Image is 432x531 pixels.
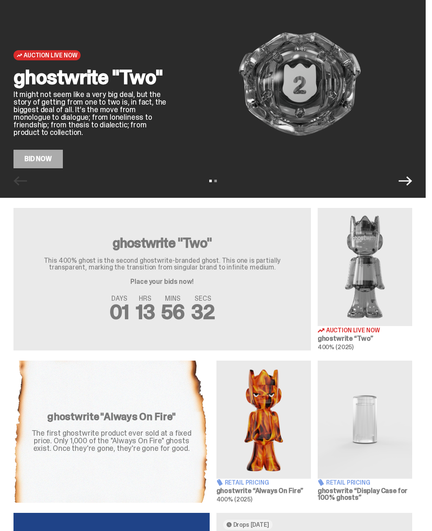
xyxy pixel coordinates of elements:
[216,488,311,495] h3: ghostwrite “Always On Fire”
[27,237,297,250] h3: ghostwrite "Two"
[326,480,370,486] span: Retail Pricing
[13,91,174,137] p: It might not seem like a very big deal, but the story of getting from one to two is, in fact, the...
[233,522,269,528] span: Drops [DATE]
[24,412,200,422] h4: ghostwrite "Always On Fire"
[27,258,297,271] p: This 400% ghost is the second ghostwrite-branded ghost. This one is partially transparent, markin...
[161,299,184,326] span: 56
[225,480,269,486] span: Retail Pricing
[110,296,129,302] span: DAYS
[216,361,311,479] img: Always On Fire
[161,296,184,302] span: MINS
[191,299,215,326] span: 32
[13,150,63,169] a: Bid Now
[216,361,311,504] a: Always On Fire Retail Pricing
[399,175,412,188] button: Next
[326,328,380,334] span: Auction Live Now
[214,180,217,183] button: View slide 2
[24,430,200,453] div: The first ghostwrite product ever sold at a fixed price. Only 1,000 of the "Always On Fire" ghost...
[318,336,412,342] h3: ghostwrite “Two”
[136,299,155,326] span: 13
[191,296,215,302] span: SECS
[24,52,77,59] span: Auction Live Now
[136,296,155,302] span: HRS
[209,180,212,183] button: View slide 1
[318,208,412,351] a: Two Auction Live Now
[216,496,252,504] span: 400% (2025)
[13,67,174,88] h2: ghostwrite "Two"
[318,361,412,479] img: Display Case for 100% ghosts
[110,299,129,326] span: 01
[318,488,412,501] h3: ghostwrite “Display Case for 100% ghosts”
[187,0,412,169] img: ghostwrite "Two"
[318,361,412,504] a: Display Case for 100% ghosts Retail Pricing
[27,279,297,286] p: Place your bids now!
[318,344,354,351] span: 400% (2025)
[318,208,412,326] img: Two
